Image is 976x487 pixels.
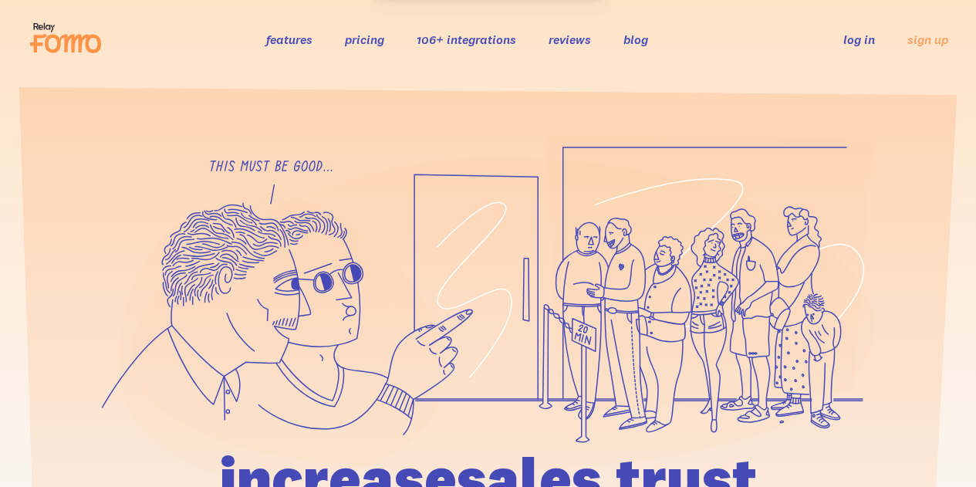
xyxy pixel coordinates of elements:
a: 106+ integrations [417,32,516,47]
a: features [266,32,312,47]
a: reviews [549,32,591,47]
a: blog [623,32,648,47]
a: log in [843,32,875,47]
a: sign up [907,32,948,48]
a: pricing [345,32,384,47]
